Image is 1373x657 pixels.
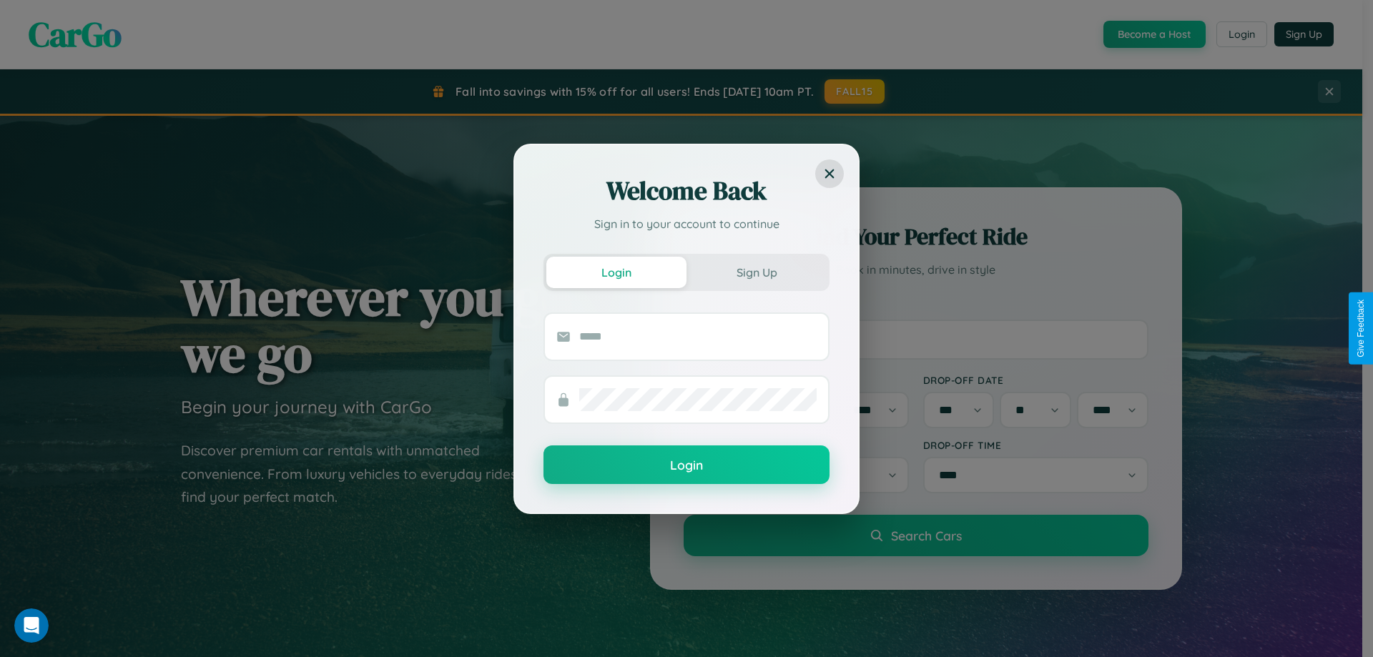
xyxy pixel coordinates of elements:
[543,215,830,232] p: Sign in to your account to continue
[546,257,686,288] button: Login
[1356,300,1366,357] div: Give Feedback
[543,445,830,484] button: Login
[14,608,49,643] iframe: Intercom live chat
[686,257,827,288] button: Sign Up
[543,174,830,208] h2: Welcome Back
